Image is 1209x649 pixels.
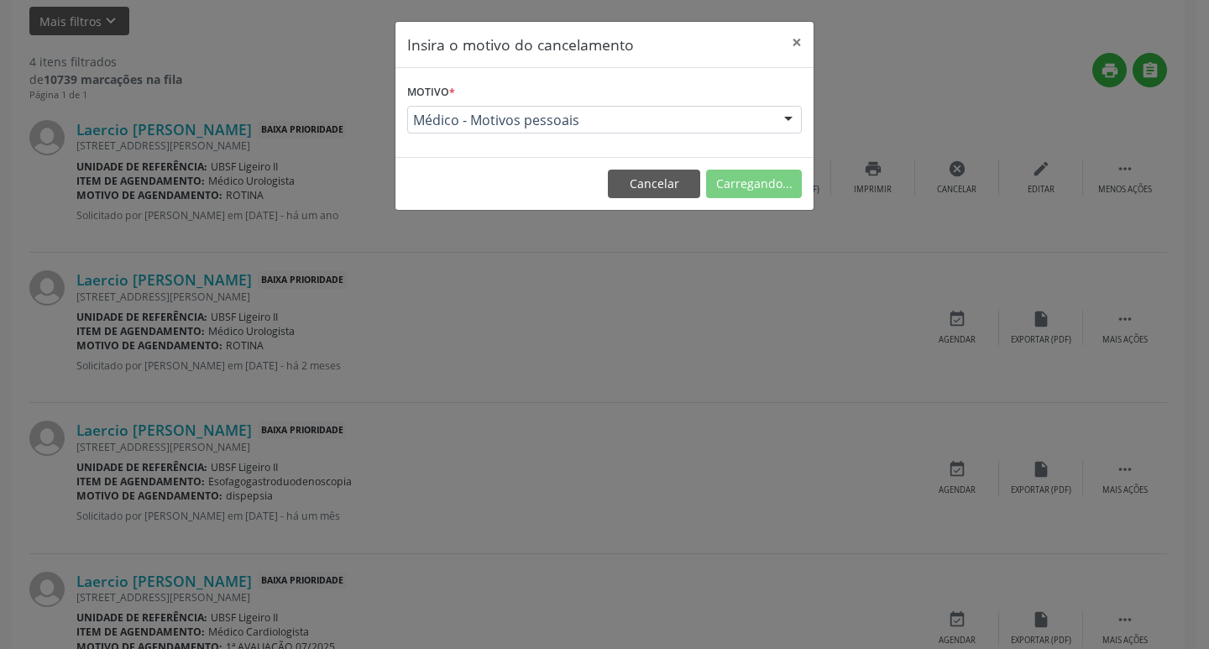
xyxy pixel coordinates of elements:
[706,170,802,198] button: Carregando...
[780,22,814,63] button: Close
[608,170,700,198] button: Cancelar
[407,34,634,55] h5: Insira o motivo do cancelamento
[413,112,767,128] span: Médico - Motivos pessoais
[407,80,455,106] label: Motivo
